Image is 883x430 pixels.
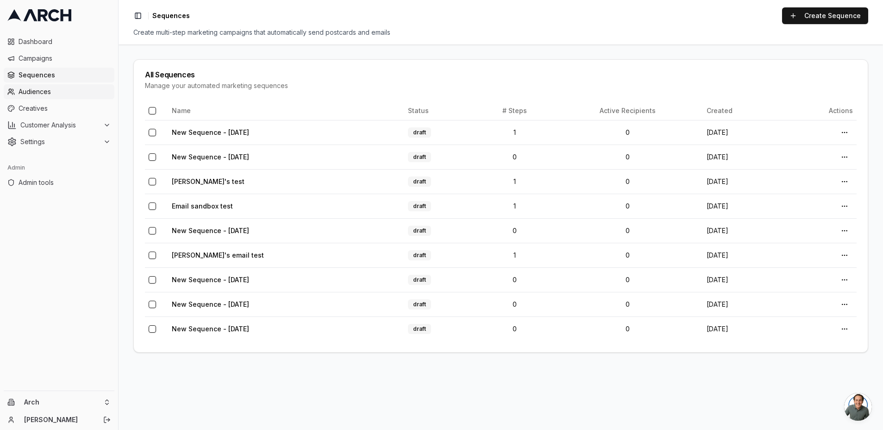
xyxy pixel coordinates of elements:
a: New Sequence - [DATE] [172,325,249,333]
a: [PERSON_NAME]'s email test [172,251,264,259]
td: 0 [552,218,703,243]
td: 0 [552,145,703,169]
td: [DATE] [703,218,782,243]
td: [DATE] [703,194,782,218]
a: [PERSON_NAME]'s test [172,177,244,185]
button: Customer Analysis [4,118,114,133]
td: [DATE] [703,292,782,316]
td: [DATE] [703,169,782,194]
div: Manage your automated marketing sequences [145,81,857,90]
span: Audiences [19,87,111,96]
span: Dashboard [19,37,111,46]
button: Log out [100,413,113,426]
th: Actions [782,101,857,120]
a: Admin tools [4,175,114,190]
span: Sequences [19,70,111,80]
div: draft [408,152,431,162]
td: [DATE] [703,120,782,145]
th: Status [404,101,477,120]
td: 1 [476,169,552,194]
div: draft [408,127,431,138]
div: draft [408,324,431,334]
th: Active Recipients [552,101,703,120]
td: [DATE] [703,243,782,267]
td: 1 [476,120,552,145]
div: draft [408,226,431,236]
td: [DATE] [703,267,782,292]
a: Sequences [4,68,114,82]
td: [DATE] [703,145,782,169]
td: 0 [552,316,703,341]
a: Create Sequence [782,7,868,24]
td: 0 [552,120,703,145]
span: Admin tools [19,178,111,187]
td: 0 [476,292,552,316]
div: Create multi-step marketing campaigns that automatically send postcards and emails [133,28,868,37]
a: New Sequence - [DATE] [172,227,249,234]
div: draft [408,299,431,310]
div: draft [408,201,431,211]
td: [DATE] [703,316,782,341]
nav: breadcrumb [152,11,190,20]
a: Open chat [844,393,872,421]
span: Arch [24,398,100,406]
div: draft [408,250,431,260]
span: Campaigns [19,54,111,63]
div: All Sequences [145,71,857,78]
div: draft [408,275,431,285]
a: New Sequence - [DATE] [172,153,249,161]
span: Customer Analysis [20,120,100,130]
td: 1 [476,194,552,218]
td: 0 [476,145,552,169]
td: 0 [476,267,552,292]
a: [PERSON_NAME] [24,415,93,424]
a: Creatives [4,101,114,116]
a: Campaigns [4,51,114,66]
button: Settings [4,134,114,149]
th: Created [703,101,782,120]
button: Arch [4,395,114,410]
td: 0 [552,292,703,316]
td: 0 [552,243,703,267]
span: Creatives [19,104,111,113]
a: New Sequence - [DATE] [172,128,249,136]
a: New Sequence - [DATE] [172,300,249,308]
div: draft [408,177,431,187]
span: Sequences [152,11,190,20]
div: Admin [4,160,114,175]
th: # Steps [476,101,552,120]
td: 0 [552,267,703,292]
td: 0 [476,316,552,341]
td: 0 [552,169,703,194]
a: Email sandbox test [172,202,233,210]
td: 1 [476,243,552,267]
a: New Sequence - [DATE] [172,276,249,284]
a: Audiences [4,84,114,99]
td: 0 [552,194,703,218]
th: Name [168,101,404,120]
td: 0 [476,218,552,243]
a: Dashboard [4,34,114,49]
span: Settings [20,137,100,146]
